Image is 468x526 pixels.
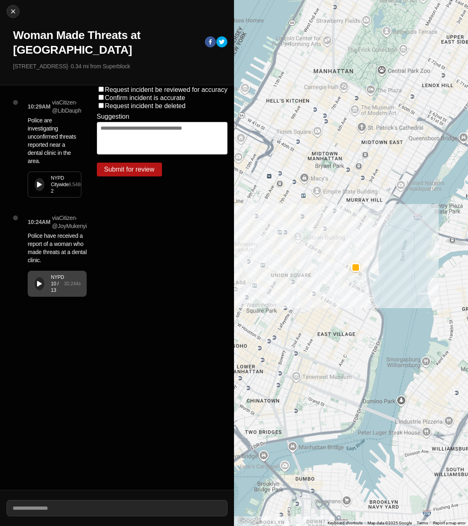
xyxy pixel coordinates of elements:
[68,181,83,188] div: 8.548 s
[9,7,17,15] img: cancel
[216,36,227,49] button: twitter
[205,36,216,49] button: facebook
[28,102,50,111] p: 10:29AM
[328,520,363,526] button: Keyboard shortcuts
[13,28,198,57] h1: Woman Made Threats at [GEOGRAPHIC_DATA]
[52,214,87,230] p: via Citizen · @ JoyMukenyi
[64,280,81,287] div: 30.244 s
[52,98,81,115] p: via Citizen · @ LibDauph
[105,86,228,93] label: Request incident be reviewed for accuracy
[417,521,428,525] a: Terms (opens in new tab)
[7,5,20,18] button: cancel
[105,94,185,101] label: Confirm incident is accurate
[105,102,186,109] label: Request incident be deleted
[28,232,87,264] p: Police have received a report of a woman who made threats at a dental clinic.
[97,113,129,120] label: Suggestion
[433,521,466,525] a: Report a map error
[236,515,263,526] a: Open this area in Google Maps (opens a new window)
[97,163,162,176] button: Submit for review
[28,218,50,226] p: 10:24AM
[367,521,412,525] span: Map data ©2025 Google
[13,62,227,70] p: [STREET_ADDRESS] · 0.34 mi from Superblock
[51,175,68,194] div: NYPD Citywide 2
[236,515,263,526] img: Google
[28,116,81,165] p: Police are investigating unconfirmed threats reported near a dental clinic in the area.
[51,274,64,293] div: NYPD 10 / 13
